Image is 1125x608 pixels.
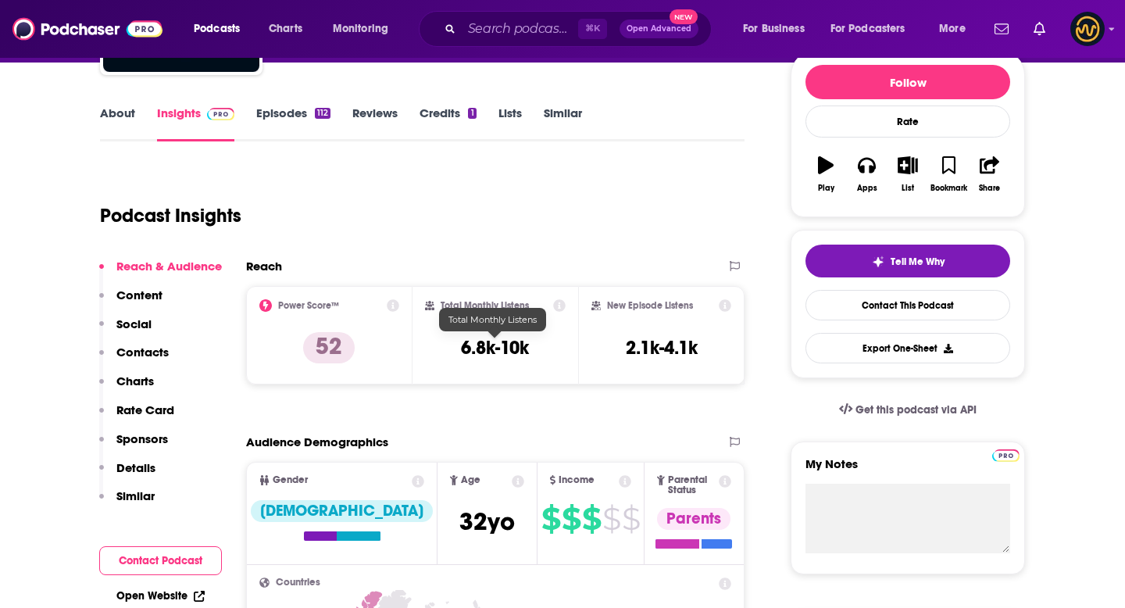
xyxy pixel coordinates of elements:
[970,146,1010,202] button: Share
[668,475,716,495] span: Parental Status
[116,374,154,388] p: Charts
[939,18,966,40] span: More
[887,146,928,202] button: List
[1070,12,1105,46] img: User Profile
[99,431,168,460] button: Sponsors
[1070,12,1105,46] button: Show profile menu
[805,456,1010,484] label: My Notes
[818,184,834,193] div: Play
[116,288,162,302] p: Content
[902,184,914,193] div: List
[602,506,620,531] span: $
[448,314,537,325] span: Total Monthly Listens
[183,16,260,41] button: open menu
[322,16,409,41] button: open menu
[116,402,174,417] p: Rate Card
[459,506,515,537] span: 32 yo
[441,300,529,311] h2: Total Monthly Listens
[462,16,578,41] input: Search podcasts, credits, & more...
[872,256,884,268] img: tell me why sparkle
[544,106,582,141] a: Similar
[256,106,330,141] a: Episodes112
[116,259,222,274] p: Reach & Audience
[246,259,282,274] h2: Reach
[269,18,302,40] span: Charts
[928,16,985,41] button: open menu
[99,460,155,489] button: Details
[99,259,222,288] button: Reach & Audience
[99,374,154,402] button: Charts
[805,333,1010,363] button: Export One-Sheet
[99,488,155,517] button: Similar
[99,402,174,431] button: Rate Card
[582,506,601,531] span: $
[988,16,1015,42] a: Show notifications dropdown
[116,589,205,603] a: Open Website
[420,106,476,141] a: Credits1
[303,332,355,363] p: 52
[99,288,162,317] button: Content
[830,18,905,40] span: For Podcasters
[743,18,805,40] span: For Business
[627,25,691,33] span: Open Advanced
[100,204,241,227] h1: Podcast Insights
[805,65,1010,99] button: Follow
[857,184,877,193] div: Apps
[116,488,155,503] p: Similar
[992,447,1020,462] a: Pro website
[116,431,168,446] p: Sponsors
[1027,16,1052,42] a: Show notifications dropdown
[461,475,480,485] span: Age
[194,18,240,40] span: Podcasts
[930,184,967,193] div: Bookmark
[992,449,1020,462] img: Podchaser Pro
[100,106,135,141] a: About
[827,391,989,429] a: Get this podcast via API
[928,146,969,202] button: Bookmark
[805,146,846,202] button: Play
[273,475,308,485] span: Gender
[626,336,698,359] h3: 2.1k-4.1k
[352,106,398,141] a: Reviews
[891,256,945,268] span: Tell Me Why
[116,317,152,331] p: Social
[541,506,560,531] span: $
[157,106,234,141] a: InsightsPodchaser Pro
[99,345,169,374] button: Contacts
[251,500,433,522] div: [DEMOGRAPHIC_DATA]
[979,184,1000,193] div: Share
[732,16,824,41] button: open menu
[657,508,730,530] div: Parents
[99,546,222,575] button: Contact Podcast
[461,336,529,359] h3: 6.8k-10k
[276,578,320,588] span: Countries
[607,300,693,311] h2: New Episode Listens
[434,11,727,47] div: Search podcasts, credits, & more...
[622,506,640,531] span: $
[315,108,330,119] div: 112
[333,18,388,40] span: Monitoring
[259,16,312,41] a: Charts
[805,290,1010,320] a: Contact This Podcast
[846,146,887,202] button: Apps
[498,106,522,141] a: Lists
[578,19,607,39] span: ⌘ K
[12,14,162,44] img: Podchaser - Follow, Share and Rate Podcasts
[855,403,977,417] span: Get this podcast via API
[116,460,155,475] p: Details
[1070,12,1105,46] span: Logged in as LowerStreet
[99,317,152,345] button: Social
[562,506,580,531] span: $
[670,9,698,24] span: New
[468,108,476,119] div: 1
[116,345,169,359] p: Contacts
[207,108,234,120] img: Podchaser Pro
[805,245,1010,277] button: tell me why sparkleTell Me Why
[559,475,595,485] span: Income
[805,106,1010,138] div: Rate
[278,300,339,311] h2: Power Score™
[246,435,388,449] h2: Audience Demographics
[620,20,698,38] button: Open AdvancedNew
[820,16,928,41] button: open menu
